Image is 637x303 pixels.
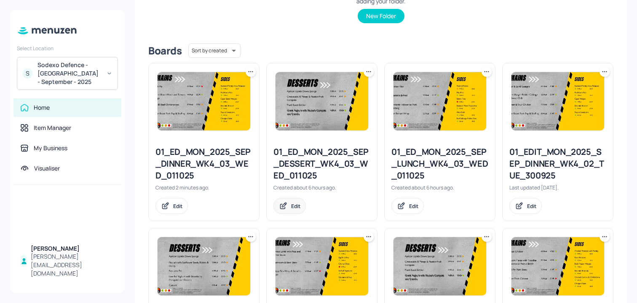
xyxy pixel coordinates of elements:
[34,164,60,173] div: Visualiser
[158,72,250,130] img: 2025-05-28-1748433425159lcuaa7hng09.jpeg
[155,146,252,181] div: 01_ED_MON_2025_SEP_DINNER_WK4_03_WED_011025
[391,146,488,181] div: 01_ED_MON_2025_SEP_LUNCH_WK4_03_WED_011025
[511,72,604,130] img: 2025-09-30-1759243103991ln9vhg30fye.jpeg
[31,252,115,278] div: [PERSON_NAME][EMAIL_ADDRESS][DOMAIN_NAME]
[273,146,370,181] div: 01_ED_MON_2025_SEP_DESSERT_WK4_03_WED_011025
[276,237,368,295] img: 2025-09-29-1759161576686wkqmpqpcsud.jpeg
[34,144,67,152] div: My Business
[509,184,606,191] div: Last updated [DATE].
[17,45,118,52] div: Select Location
[34,103,50,112] div: Home
[393,72,486,130] img: 2025-05-28-17484245301319t298cfe5cu.jpeg
[358,9,404,23] button: New Folder
[409,203,418,210] div: Edit
[291,203,300,210] div: Edit
[188,42,241,59] div: Sort by created
[31,244,115,253] div: [PERSON_NAME]
[527,203,536,210] div: Edit
[158,237,250,295] img: 2025-09-30-1759229641115gwmzfwygmvv.jpeg
[509,146,606,181] div: 01_EDIT_MON_2025_SEP_DINNER_WK4_02_TUE_300925
[273,184,370,191] div: Created about 6 hours ago.
[22,68,32,78] div: S
[391,184,488,191] div: Created about 6 hours ago.
[34,124,71,132] div: Item Manager
[173,203,182,210] div: Edit
[148,44,182,57] div: Boards
[393,237,486,295] img: 2025-05-20-1747740639646etna42jsom7.jpeg
[511,237,604,295] img: 2025-08-20-1755706531334b1ewh50xz5m.jpeg
[276,72,368,130] img: 2025-05-20-1747740639646etna42jsom7.jpeg
[155,184,252,191] div: Created 2 minutes ago.
[37,61,101,86] div: Sodexo Defence - [GEOGRAPHIC_DATA] - September - 2025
